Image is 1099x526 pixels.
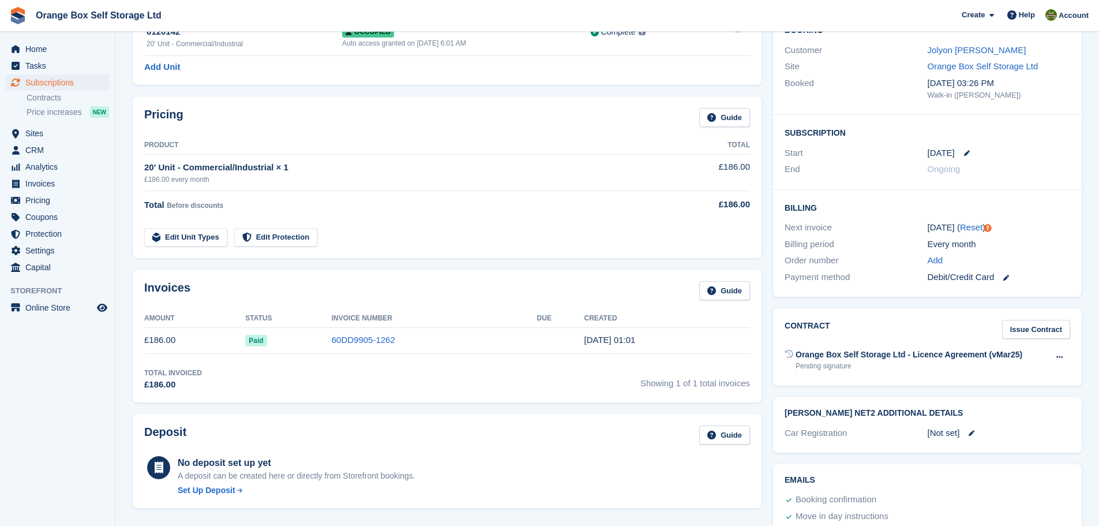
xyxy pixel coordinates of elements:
a: menu [6,159,109,175]
a: menu [6,192,109,208]
span: Account [1059,10,1089,21]
span: Settings [25,243,95,259]
span: Create [962,9,985,21]
div: £186.00 every month [144,174,657,185]
a: Set Up Deposit [178,484,415,497]
div: Auto access granted on [DATE] 6:01 AM [342,38,590,49]
a: menu [6,74,109,91]
a: menu [6,142,109,158]
img: stora-icon-8386f47178a22dfd0bd8f6a31ec36ba5ce8667c1dd55bd0f319d3a0aa187defe.svg [9,7,27,24]
time: 2025-09-25 00:00:00 UTC [928,147,955,160]
span: Occupied [342,26,394,38]
span: Paid [245,335,267,346]
div: 0120142 [147,25,342,39]
div: Booked [785,77,927,101]
time: 2025-09-25 00:01:02 UTC [584,335,636,345]
a: Price increases NEW [27,106,109,118]
a: menu [6,125,109,141]
span: Tasks [25,58,95,74]
span: Before discounts [167,202,223,210]
th: Due [537,309,584,328]
a: Add [928,254,943,267]
div: Car Registration [785,427,927,440]
a: Edit Protection [234,228,317,247]
h2: [PERSON_NAME] Net2 Additional Details [785,409,1070,418]
span: Protection [25,226,95,242]
a: menu [6,300,109,316]
div: Order number [785,254,927,267]
span: Storefront [10,285,115,297]
a: 60DD9905-1262 [332,335,395,345]
a: Orange Box Self Storage Ltd [928,61,1038,71]
span: Showing 1 of 1 total invoices [640,368,750,391]
th: Created [584,309,750,328]
span: Analytics [25,159,95,175]
a: Orange Box Self Storage Ltd [31,6,166,25]
th: Total [657,136,750,155]
img: icon-info-grey-7440780725fd019a000dd9b08b2336e03edf1995a4989e88bcd33f0948082b44.svg [639,28,646,35]
a: menu [6,243,109,259]
a: Guide [699,281,750,300]
span: CRM [25,142,95,158]
h2: Deposit [144,426,186,445]
h2: Contract [785,320,830,339]
th: Product [144,136,657,155]
h2: Pricing [144,108,183,127]
span: Home [25,41,95,57]
div: Pending signature [796,361,1022,371]
div: [DATE] 03:26 PM [928,77,1070,90]
h2: Invoices [144,281,190,300]
a: Jolyon [PERSON_NAME] [928,45,1026,55]
span: Help [1019,9,1035,21]
a: Guide [699,426,750,445]
a: Preview store [95,301,109,315]
div: Set Up Deposit [178,484,235,497]
div: Customer [785,44,927,57]
h2: Billing [785,202,1070,213]
img: Pippa White [1045,9,1057,21]
th: Amount [144,309,245,328]
h2: Emails [785,476,1070,485]
div: Debit/Credit Card [928,271,1070,284]
th: Status [245,309,331,328]
a: menu [6,226,109,242]
a: Contracts [27,92,109,103]
a: menu [6,259,109,275]
a: menu [6,41,109,57]
span: Invoices [25,176,95,192]
h2: Subscription [785,126,1070,138]
a: menu [6,176,109,192]
div: [DATE] ( ) [928,221,1070,234]
span: Pricing [25,192,95,208]
td: £186.00 [144,327,245,353]
div: £186.00 [144,378,202,391]
div: Tooltip anchor [982,223,993,233]
span: Subscriptions [25,74,95,91]
span: Price increases [27,107,82,118]
a: menu [6,58,109,74]
div: Site [785,60,927,73]
div: Move in day instructions [796,510,888,524]
a: menu [6,209,109,225]
span: Online Store [25,300,95,316]
div: £186.00 [657,198,750,211]
a: Edit Unit Types [144,228,227,247]
div: 20' Unit - Commercial/Industrial [147,39,342,49]
div: Start [785,147,927,160]
span: Coupons [25,209,95,225]
div: Orange Box Self Storage Ltd - Licence Agreement (vMar25) [796,349,1022,361]
span: Sites [25,125,95,141]
a: Issue Contract [1002,320,1070,339]
span: Total [144,200,164,210]
th: Invoice Number [332,309,537,328]
div: Billing period [785,238,927,251]
div: Walk-in ([PERSON_NAME]) [928,89,1070,101]
span: Ongoing [928,164,961,174]
a: Guide [699,108,750,127]
div: Complete [601,26,636,38]
div: Total Invoiced [144,368,202,378]
a: Add Unit [144,61,180,74]
span: Capital [25,259,95,275]
p: A deposit can be created here or directly from Storefront bookings. [178,470,415,482]
a: Reset [960,222,982,232]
